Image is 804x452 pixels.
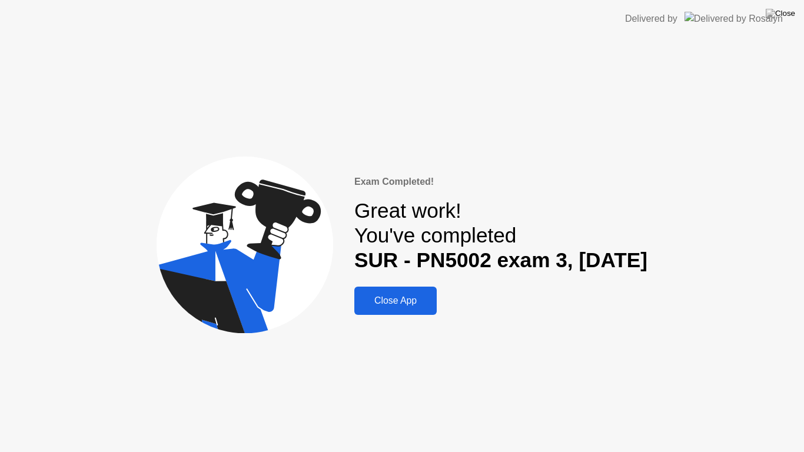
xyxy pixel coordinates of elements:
div: Delivered by [625,12,677,26]
b: SUR - PN5002 exam 3, [DATE] [354,248,647,271]
div: Close App [358,295,433,306]
img: Delivered by Rosalyn [685,12,783,25]
img: Close [766,9,795,18]
div: Great work! You've completed [354,198,647,273]
button: Close App [354,287,437,315]
div: Exam Completed! [354,175,647,189]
